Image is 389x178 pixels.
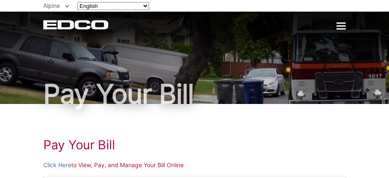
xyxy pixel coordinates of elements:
[43,81,346,107] h1: Pay Your Bill
[43,161,346,170] p: to View, Pay, and Manage Your Bill Online
[77,2,149,10] select: Select a language
[43,161,71,170] a: Click Here
[43,2,60,9] span: Alpine
[43,20,110,30] a: EDCD logo. Return to the homepage.
[43,137,346,152] h1: Pay Your Bill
